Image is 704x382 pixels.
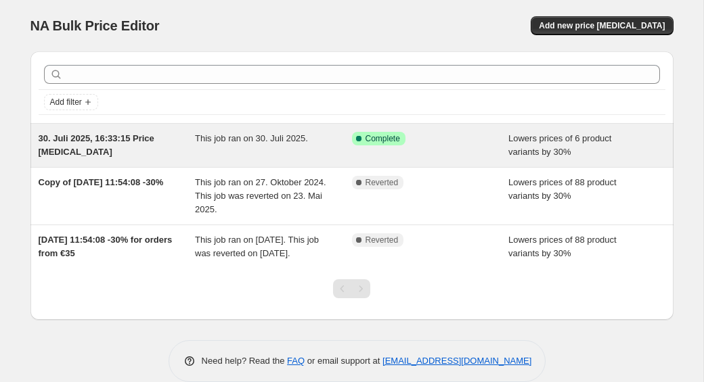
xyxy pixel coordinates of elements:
span: This job ran on [DATE]. This job was reverted on [DATE]. [195,235,319,258]
span: or email support at [305,356,382,366]
span: This job ran on 27. Oktober 2024. This job was reverted on 23. Mai 2025. [195,177,326,214]
button: Add new price [MEDICAL_DATA] [531,16,673,35]
span: Copy of [DATE] 11:54:08 -30% [39,177,164,187]
span: Need help? Read the [202,356,288,366]
span: Reverted [366,177,399,188]
span: NA Bulk Price Editor [30,18,160,33]
a: [EMAIL_ADDRESS][DOMAIN_NAME] [382,356,531,366]
span: This job ran on 30. Juli 2025. [195,133,308,143]
span: Add new price [MEDICAL_DATA] [539,20,665,31]
span: Reverted [366,235,399,245]
span: Add filter [50,97,82,108]
span: Lowers prices of 6 product variants by 30% [508,133,611,157]
span: Lowers prices of 88 product variants by 30% [508,177,617,201]
span: [DATE] 11:54:08 -30% for orders from €35 [39,235,173,258]
span: Complete [366,133,400,144]
span: Lowers prices of 88 product variants by 30% [508,235,617,258]
span: 30. Juli 2025, 16:33:15 Price [MEDICAL_DATA] [39,133,154,157]
button: Add filter [44,94,98,110]
a: FAQ [287,356,305,366]
nav: Pagination [333,279,370,298]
